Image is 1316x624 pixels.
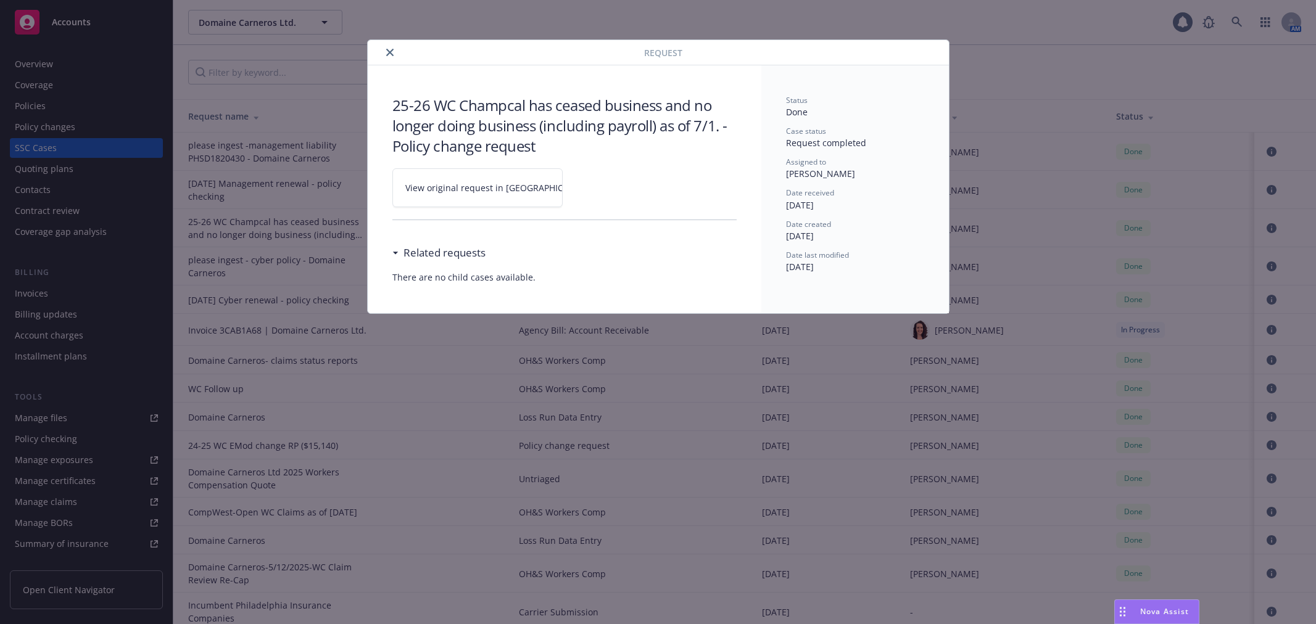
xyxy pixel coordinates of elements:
div: Drag to move [1115,600,1130,623]
span: [DATE] [786,261,814,273]
span: [PERSON_NAME] [786,168,855,179]
span: Assigned to [786,157,826,167]
span: [DATE] [786,230,814,242]
span: Date received [786,187,834,198]
span: Date created [786,219,831,229]
span: [DATE] [786,199,814,211]
span: Request completed [786,137,866,149]
span: Nova Assist [1140,606,1189,617]
span: Done [786,106,808,118]
button: Nova Assist [1114,599,1199,624]
span: Date last modified [786,250,849,260]
span: View original request in [GEOGRAPHIC_DATA] [405,181,592,194]
span: Case status [786,126,826,136]
div: Related requests [392,245,486,261]
span: There are no child cases available. [392,271,737,284]
button: close [383,45,397,60]
h3: Related requests [403,245,486,261]
a: View original request in [GEOGRAPHIC_DATA] [392,168,563,207]
span: Status [786,95,808,105]
h3: 25-26 WC Champcal has ceased business and no longer doing business (including payroll) as of 7/1.... [392,95,737,156]
span: Request [644,46,682,59]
